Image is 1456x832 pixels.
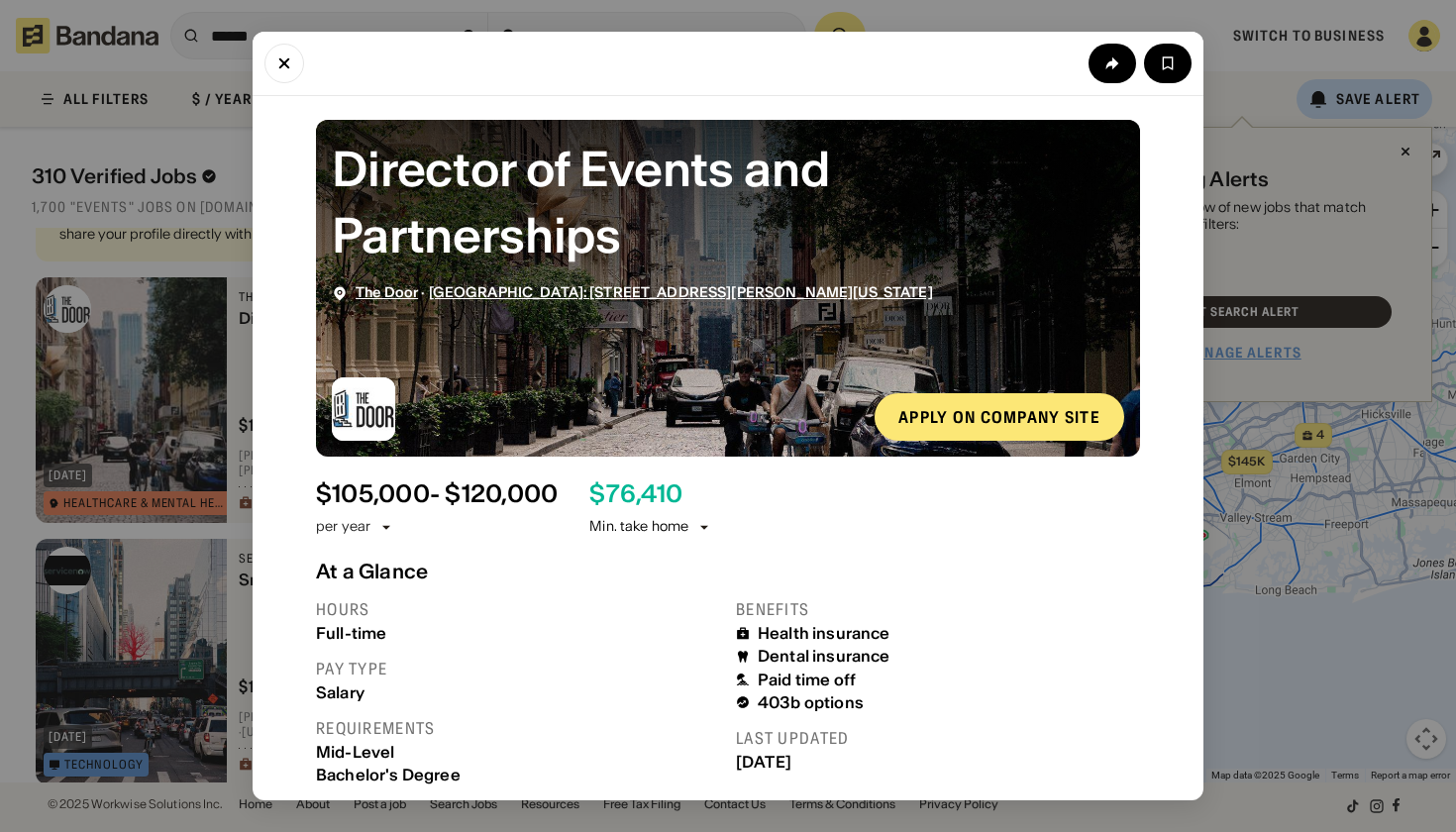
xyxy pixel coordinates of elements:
div: Director of Events and Partnerships [332,136,1124,268]
div: Last updated [736,728,1140,749]
div: Benefits [736,599,1140,620]
div: [DATE] [736,753,1140,772]
div: Full-time [316,624,720,643]
div: per year [316,517,370,537]
div: Mid-Level [316,743,720,762]
div: Pay type [316,659,720,679]
div: $ 76,410 [589,480,682,509]
div: Dental insurance [758,647,890,666]
div: Requirements [316,718,720,739]
div: · [356,284,933,301]
div: 403b options [758,693,864,712]
div: At a Glance [316,560,1140,583]
div: Health insurance [758,624,890,643]
div: Paid time off [758,671,856,689]
div: $ 105,000 - $120,000 [316,480,558,509]
span: [GEOGRAPHIC_DATA]: [STREET_ADDRESS][PERSON_NAME][US_STATE] [429,283,933,301]
button: Close [264,44,304,83]
div: Bachelor's Degree [316,766,720,784]
div: Hours [316,599,720,620]
div: Min. take home [589,517,712,537]
span: The Door [356,283,418,301]
div: Apply on company site [898,409,1100,425]
img: The Door logo [332,377,395,441]
div: Salary [316,683,720,702]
